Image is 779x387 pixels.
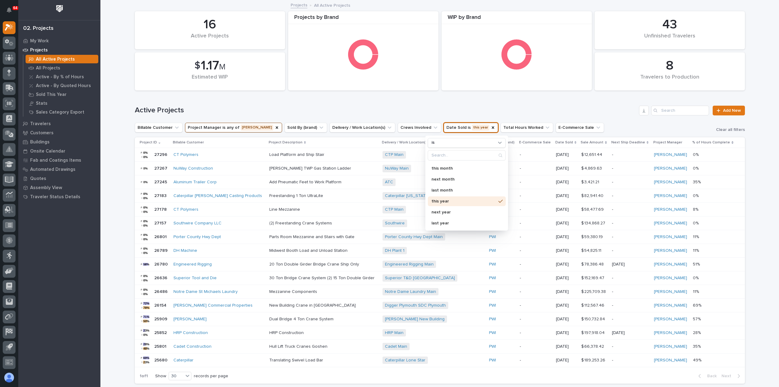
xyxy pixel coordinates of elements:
p: - [520,303,551,308]
p: All Active Projects [314,2,350,8]
p: $ 78,386.48 [581,261,605,267]
p: Translating Swivel Load Bar [269,358,376,363]
p: [PERSON_NAME] TWP Gas Station Ladder [269,166,376,171]
p: - [520,358,551,363]
p: All Active Projects [36,57,75,62]
a: Quotes [18,174,100,183]
p: 0% [693,151,700,157]
p: My Work [30,38,49,44]
span: Add New [723,108,741,113]
a: [PERSON_NAME] [654,303,687,308]
p: $ 66,378.42 [581,343,605,349]
a: Caterpillar [US_STATE][GEOGRAPHIC_DATA] [385,193,471,199]
a: Porter County Hwy Dept [173,234,221,240]
a: [PERSON_NAME] [654,330,687,336]
p: Customers [30,130,54,136]
p: [DATE] [612,330,649,336]
div: 8 [605,58,735,73]
p: 25909 [154,315,169,322]
p: [DATE] [612,262,649,267]
p: next month [431,177,496,181]
button: Back [693,373,719,379]
p: records per page [194,374,228,379]
a: My Work [18,36,100,45]
p: $ 4,869.63 [581,165,603,171]
p: 25801 [154,343,168,349]
tr: 2729627296 CT Polymers Load Platform and Ship StairCTP Main PWI -[DATE]$ 12,651.44$ 12,651.44 -[P... [135,148,745,162]
p: $ 189,253.26 [581,357,606,363]
p: 35% [693,178,702,185]
button: E-Commerce Sale [556,123,604,132]
p: Sale Amount [581,139,603,146]
p: Add Pneumatic Feet to Work Platform [269,180,376,185]
p: Billable Customer [173,139,204,146]
a: [PERSON_NAME] [173,317,207,322]
p: Automated Drawings [30,167,75,172]
button: Project Manager [185,123,282,132]
tr: 2726727267 NuWay Construction [PERSON_NAME] TWP Gas Station LadderNuWay Main PWI -[DATE]$ 4,869.6... [135,162,745,175]
p: New Building Crane in [GEOGRAPHIC_DATA] [269,303,376,308]
p: - [520,221,551,226]
p: % of Hours Complete [692,139,730,146]
p: $ 58,477.69 [581,206,605,212]
p: 28% [693,329,702,336]
button: Next [719,373,745,379]
tr: 2724527245 Aluminum Trailer Corp Add Pneumatic Feet to Work PlatformATC PWI -[DATE]$ 3,421.21$ 3,... [135,175,745,189]
p: - [520,152,551,157]
tr: 2590925909 [PERSON_NAME] Dual Bridge 4 Ton Crane System[PERSON_NAME] New Building PWI -[DATE]$ 15... [135,312,745,326]
p: - [612,152,649,157]
div: Search [651,106,709,115]
a: All Active Projects [23,55,100,63]
p: - [612,180,649,185]
p: - [520,207,551,212]
tr: 2678026780 Engineered Rigging 20 Ton Double Girder Bridge Crane Ship OnlyEngineered Rigging Main ... [135,258,745,271]
p: this month [431,166,496,171]
a: CT Polymers [173,207,198,212]
a: Projects [18,45,100,55]
div: Search [428,150,505,160]
button: Delivery / Work Location(s) [330,123,395,132]
a: Active - By % of Hours [23,72,100,81]
a: ATC [385,180,393,185]
p: HRP Construction [269,330,376,336]
p: 0% [693,192,700,199]
p: 25852 [154,329,168,336]
p: All Projects [36,65,60,71]
a: NuWay Construction [173,166,213,171]
a: Add New [713,106,745,115]
a: HRP Main [385,330,403,336]
p: - [612,166,649,171]
p: 26154 [154,302,168,308]
p: $ 225,709.38 [581,288,607,294]
div: 16 [145,17,275,32]
a: [PERSON_NAME] [654,262,687,267]
a: [PERSON_NAME] Commercial Properties [173,303,253,308]
p: [DATE] [556,276,576,281]
p: - [612,303,649,308]
p: Active - By Quoted Hours [36,83,91,89]
p: - [612,193,649,199]
div: Notifications64 [8,7,16,17]
a: Projects [291,1,307,8]
a: [PERSON_NAME] [654,207,687,212]
button: Crews Involved [398,123,441,132]
a: HRP Construction [173,330,208,336]
p: $ 134,868.27 [581,220,606,226]
p: - [520,262,551,267]
tr: 2615426154 [PERSON_NAME] Commercial Properties New Building Crane in [GEOGRAPHIC_DATA]Digger Plym... [135,299,745,312]
div: 43 [605,17,735,32]
a: Digger Plymouth SDC Plymouth [385,303,446,308]
a: Cadet Construction [173,344,211,349]
p: Traveler Status Details [30,194,80,200]
p: Hull Lift Truck Cranes Goshen [269,344,376,349]
p: Next Ship Deadline [611,139,645,146]
span: $ [194,60,200,72]
a: Sales Category Export [23,108,100,116]
a: Caterpillar [173,358,194,363]
a: Traveler Status Details [18,192,100,201]
span: M [219,63,225,71]
a: PWI [489,234,496,240]
p: [DATE] [556,180,576,185]
p: - [612,344,649,349]
p: [DATE] [556,303,576,308]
